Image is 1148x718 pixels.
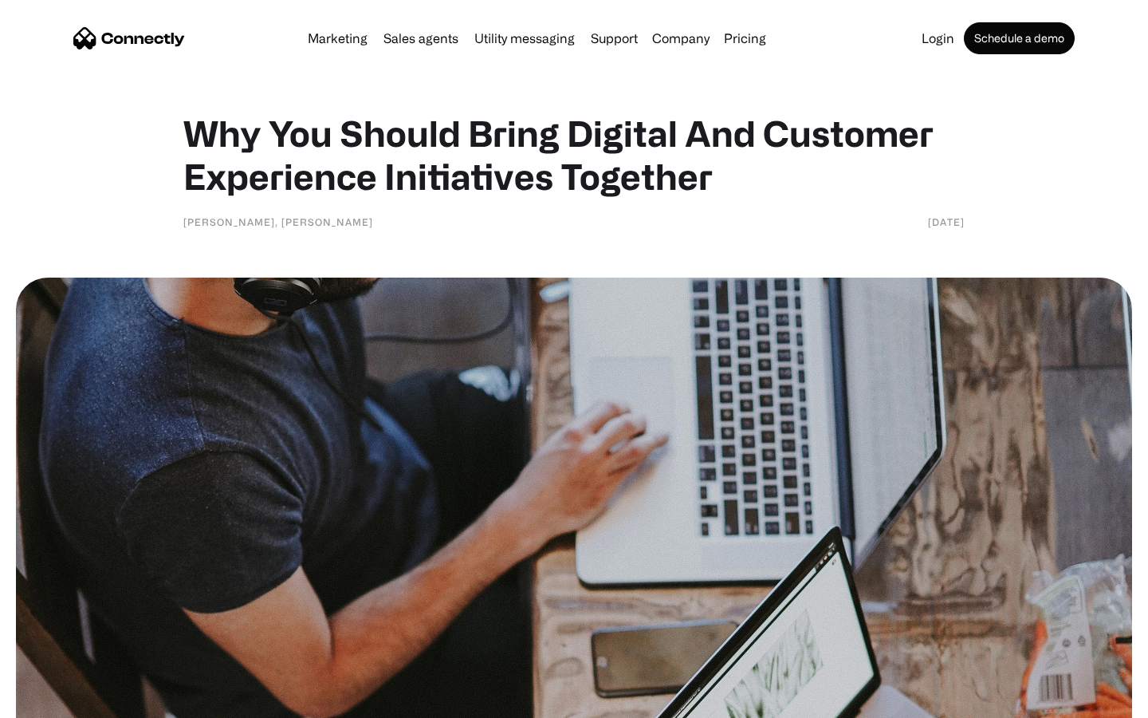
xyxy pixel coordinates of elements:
[377,32,465,45] a: Sales agents
[32,690,96,712] ul: Language list
[964,22,1075,54] a: Schedule a demo
[717,32,773,45] a: Pricing
[183,214,373,230] div: [PERSON_NAME], [PERSON_NAME]
[468,32,581,45] a: Utility messaging
[183,112,965,198] h1: Why You Should Bring Digital And Customer Experience Initiatives Together
[301,32,374,45] a: Marketing
[16,690,96,712] aside: Language selected: English
[915,32,961,45] a: Login
[928,214,965,230] div: [DATE]
[652,27,710,49] div: Company
[584,32,644,45] a: Support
